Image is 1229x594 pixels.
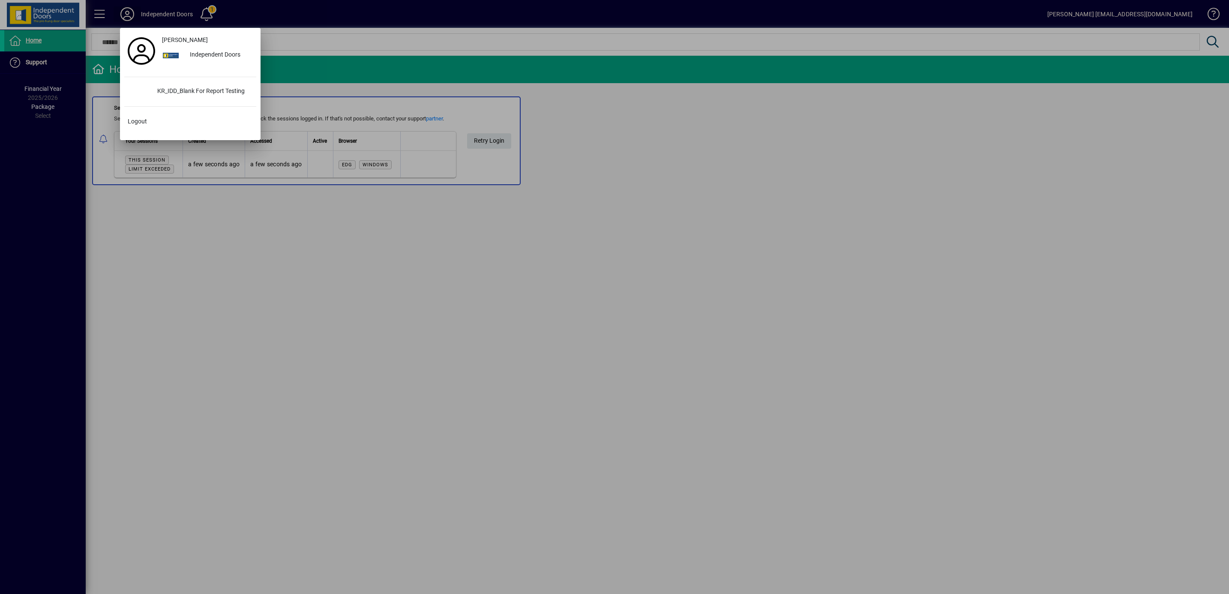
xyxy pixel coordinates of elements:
[183,48,256,63] div: Independent Doors
[162,36,208,45] span: [PERSON_NAME]
[159,32,256,48] a: [PERSON_NAME]
[124,114,256,129] button: Logout
[124,84,256,99] button: KR_IDD_Blank For Report Testing
[128,117,147,126] span: Logout
[150,84,256,99] div: KR_IDD_Blank For Report Testing
[159,48,256,63] button: Independent Doors
[124,43,159,59] a: Profile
